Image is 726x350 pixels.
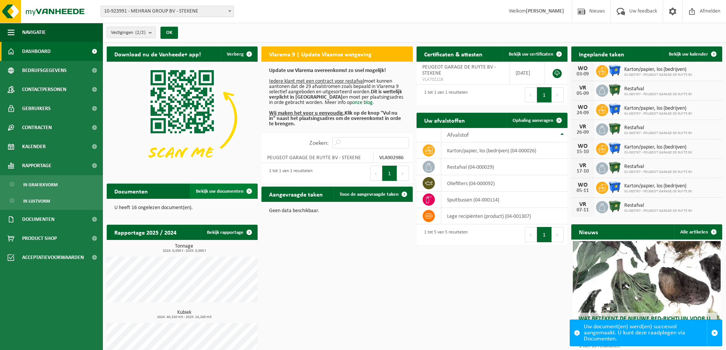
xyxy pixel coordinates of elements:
a: In lijstvorm [2,193,101,208]
span: Karton/papier, los (bedrijven) [624,144,692,150]
div: 1 tot 1 van 1 resultaten [265,165,313,182]
button: 1 [537,87,552,102]
span: 01-083767 - PEUGEOT GARAGE DE RUYTE BV [624,189,692,194]
span: 2024: 0,056 t - 2025: 0,000 t [111,249,258,253]
button: Next [552,87,564,102]
button: Next [397,166,409,181]
a: Ophaling aanvragen [506,113,567,128]
a: Alle artikelen [674,224,721,240]
img: WB-1100-HPE-BE-01 [608,64,621,77]
img: WB-1100-HPE-GN-01 [608,122,621,135]
span: Restafval [624,86,692,92]
span: Rapportage [22,156,51,175]
img: Download de VHEPlus App [107,62,258,175]
div: VR [575,201,590,208]
img: WB-1100-HPE-GN-01 [608,83,621,96]
span: Bekijk uw documenten [196,189,244,194]
a: Wat betekent de nieuwe RED-richtlijn voor u als klant? [573,241,721,336]
span: Toon de aangevraagde taken [340,192,399,197]
p: Geen data beschikbaar. [269,208,405,214]
button: 1 [537,227,552,242]
span: 01-083767 - PEUGEOT GARAGE DE RUYTE BV [624,92,692,97]
h2: Nieuws [571,224,606,239]
b: Klik op de knop "Vul nu in" naast het plaatsingsadres om de overeenkomst in orde te brengen. [269,110,401,127]
div: VR [575,163,590,169]
button: OK [160,27,178,39]
span: Restafval [624,164,692,170]
span: Wat betekent de nieuwe RED-richtlijn voor u als klant? [579,316,710,329]
span: Bekijk uw certificaten [509,52,553,57]
td: lege recipiënten (product) (04-001307) [441,208,567,224]
span: Navigatie [22,23,46,42]
h3: Kubiek [111,310,258,319]
span: Dashboard [22,42,51,61]
span: 01-083767 - PEUGEOT GARAGE DE RUYTE BV [624,209,692,213]
img: WB-1100-HPE-BE-01 [608,142,621,155]
div: 26-09 [575,130,590,135]
span: 10-923991 - MEHRAN GROUP BV - STEKENE [101,6,234,17]
div: 15-10 [575,149,590,155]
span: Acceptatievoorwaarden [22,248,84,267]
strong: VLA902986 [379,155,404,161]
h2: Uw afvalstoffen [417,113,473,128]
div: 1 tot 1 van 1 resultaten [420,86,468,103]
span: VLA702218 [422,77,504,83]
a: In grafiekvorm [2,177,101,192]
a: onze blog. [352,100,374,105]
b: Update uw Vlarema overeenkomst zo snel mogelijk! [269,68,386,74]
td: oliefilters (04-000092) [441,175,567,192]
span: Ophaling aanvragen [513,118,553,123]
span: Gebruikers [22,99,51,118]
span: Bedrijfsgegevens [22,61,67,80]
td: spuitbussen (04-000114) [441,192,567,208]
h2: Aangevraagde taken [261,187,330,201]
u: Iedere klant met een contract voor restafval [269,78,364,84]
span: 01-083767 - PEUGEOT GARAGE DE RUYTE BV [624,131,692,136]
h3: Tonnage [111,244,258,253]
span: Contactpersonen [22,80,66,99]
button: 1 [382,166,397,181]
div: 03-09 [575,72,590,77]
span: Product Shop [22,229,57,248]
div: 24-09 [575,110,590,116]
div: WO [575,66,590,72]
span: Contracten [22,118,52,137]
div: 05-11 [575,188,590,193]
a: Toon de aangevraagde taken [333,187,412,202]
div: Uw document(en) werd(en) succesvol aangemaakt. U kunt deze raadplegen via Documenten. [584,320,707,346]
button: Next [552,227,564,242]
span: Bekijk uw kalender [669,52,708,57]
button: Previous [525,87,537,102]
a: Bekijk uw documenten [190,184,257,199]
span: Karton/papier, los (bedrijven) [624,105,692,112]
td: PEUGEOT GARAGE DE RUYTE BV - STEKENE [261,152,373,163]
span: Restafval [624,125,692,131]
button: Previous [370,166,382,181]
h2: Vlarema 9 | Update Vlaamse wetgeving [261,46,379,61]
td: restafval (04-000029) [441,159,567,175]
span: 01-083767 - PEUGEOT GARAGE DE RUYTE BV [624,170,692,174]
h2: Rapportage 2025 / 2024 [107,225,184,240]
div: WO [575,182,590,188]
span: Verberg [227,52,244,57]
span: 01-083767 - PEUGEOT GARAGE DE RUYTE BV [624,73,692,77]
button: Verberg [221,46,257,62]
a: Bekijk uw certificaten [503,46,567,62]
h2: Download nu de Vanheede+ app! [107,46,208,61]
button: Vestigingen(2/2) [107,27,156,38]
div: 07-11 [575,208,590,213]
p: moet kunnen aantonen dat de 29 afvalstromen zoals bepaald in Vlarema 9 selectief aangeboden en ui... [269,68,405,127]
span: Kalender [22,137,46,156]
img: WB-1100-HPE-BE-01 [608,181,621,193]
a: Bekijk rapportage [201,225,257,240]
span: In grafiekvorm [23,177,58,192]
span: In lijstvorm [23,194,50,208]
td: karton/papier, los (bedrijven) (04-000026) [441,142,567,159]
span: 01-083767 - PEUGEOT GARAGE DE RUYTE BV [624,150,692,155]
span: Vestigingen [111,27,146,38]
span: Karton/papier, los (bedrijven) [624,67,692,73]
div: VR [575,124,590,130]
div: VR [575,85,590,91]
span: Karton/papier, los (bedrijven) [624,183,692,189]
